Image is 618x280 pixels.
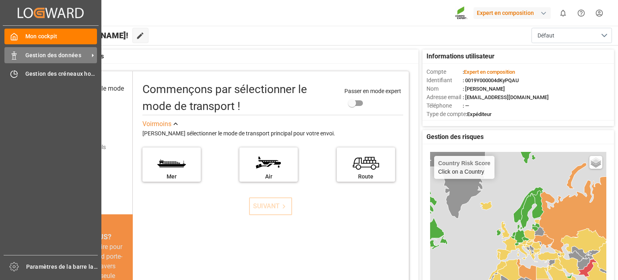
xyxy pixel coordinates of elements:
img: Screenshot%202023-09-29%20at%2010.02.21.png_1712312052.png [455,6,468,20]
a: Mon cockpit [4,29,97,44]
font: : — [463,103,469,109]
font: [PERSON_NAME] sélectionner le mode de transport principal pour votre envoi. [142,130,335,137]
button: ouvrir le menu [531,28,612,43]
font: Adresse email [426,94,461,100]
font: Voir [142,120,154,128]
button: Expert en composition [474,5,554,21]
font: : [PERSON_NAME] [463,86,505,92]
font: Air [265,173,272,180]
a: Layers [589,156,602,169]
div: Click on a Country [438,160,490,175]
font: Nom [426,85,439,92]
font: moins [154,120,171,128]
font: Route [358,173,373,180]
div: Commençons par sélectionner le mode de transport ! [142,81,336,115]
font: : 0019Y000004dKyPQAU [463,77,519,83]
font: Informations utilisateur [426,52,494,60]
h4: Country Risk Score [438,160,490,166]
font: Sélectionnez le mode de transport [64,85,124,102]
font: Bonjour [PERSON_NAME]! [33,31,128,40]
font: Expert en composition [477,10,534,16]
font: :Expéditeur [466,111,492,117]
font: Type de compte [426,111,466,117]
font: SUIVANT [253,202,280,210]
font: : [463,69,464,75]
font: Paramètres de la barre latérale [26,263,110,270]
font: Gestion des créneaux horaires [25,71,107,77]
font: Gestion des risques [426,133,484,141]
button: SUIVANT [249,197,292,215]
font: : [EMAIL_ADDRESS][DOMAIN_NAME] [463,94,549,100]
font: SAVIEZ-VOUS? [62,232,111,241]
font: Mon cockpit [25,33,58,39]
font: Passer en mode expert [344,88,401,94]
button: Centre d'aide [572,4,590,22]
font: Commençons par sélectionner le mode de transport ! [142,83,307,113]
font: Compte [426,68,446,75]
font: Mer [167,173,177,180]
font: Expert en composition [464,69,515,75]
font: Ajouter les détails d'expédition [62,144,106,159]
font: Téléphone [426,102,452,109]
button: afficher 0 nouvelles notifications [554,4,572,22]
font: Gestion des données [25,52,81,58]
a: Gestion des créneaux horaires [4,66,97,82]
font: Défaut [538,32,554,39]
font: Identifiant [426,77,452,83]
